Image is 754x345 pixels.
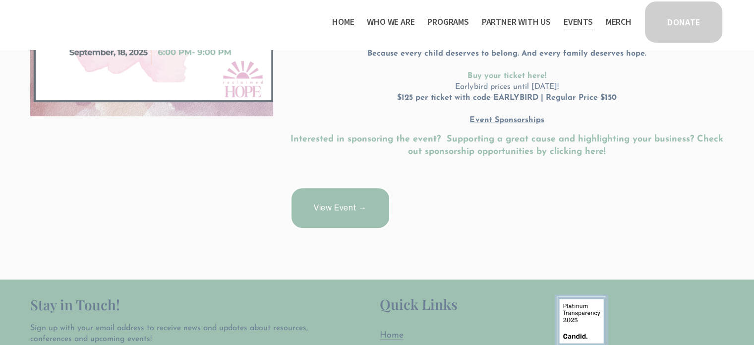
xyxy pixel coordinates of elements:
a: folder dropdown [482,14,551,30]
strong: Because every child deserves to belong. And every family deserves hope. [367,50,646,58]
a: Interested in sponsoring the event? Supporting a great cause and highlighting your business? Chec... [290,135,726,156]
span: Programs [427,15,469,29]
a: folder dropdown [367,14,414,30]
u: Event Sponsorships [469,116,544,124]
span: Home [380,331,404,340]
a: Home [380,330,404,342]
p: Earlybird prices until [DATE]! [290,48,724,126]
span: Quick Links [380,295,458,313]
a: Buy your ticket here! [467,72,546,80]
a: View Event → [290,187,391,229]
a: Events [564,14,593,30]
h2: Stay in Touch! [30,294,316,315]
a: Merch [606,14,632,30]
span: Who We Are [367,15,414,29]
span: Partner With Us [482,15,551,29]
a: folder dropdown [427,14,469,30]
a: Home [332,14,354,30]
strong: $125 per ticket with code EARLYBIRD | Regular Price $150 [397,94,617,102]
p: Sign up with your email address to receive news and updates about resources, conferences and upco... [30,323,316,345]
